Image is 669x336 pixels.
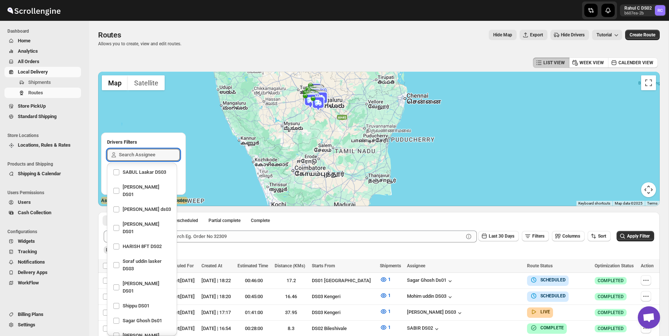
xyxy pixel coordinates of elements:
[624,11,652,16] p: b607ea-2b
[312,277,375,284] div: DS01 [GEOGRAPHIC_DATA]
[618,60,653,66] span: CALENDER VIEW
[209,218,240,224] span: Partial complete
[597,32,612,37] span: Tutorial
[28,90,43,95] span: Routes
[4,257,81,267] button: Notifications
[527,263,553,268] span: Route Status
[107,238,177,253] li: HARISH 8FT DS02
[407,309,463,317] button: [PERSON_NAME] DS03
[4,77,81,88] button: Shipments
[7,190,84,196] span: Users Permissions
[489,30,517,40] button: Map action label
[388,324,391,330] span: 1
[18,114,56,119] span: Standard Shipping
[493,32,512,38] span: Hide Map
[562,234,580,239] span: Columns
[201,277,233,284] div: [DATE] | 18:22
[165,294,195,299] span: 14-Oct | [DATE]
[18,199,31,205] span: Users
[312,293,375,300] div: DS03 Kengeri
[578,201,610,206] button: Keyboard shortcuts
[275,325,307,332] div: 8.3
[4,208,81,218] button: Cash Collection
[107,164,177,179] li: SABUL Laakar DS03
[128,75,165,90] button: Show satellite imagery
[101,197,187,204] label: Assignee can be tracked for LIVE routes
[630,32,655,38] span: Create Route
[540,309,550,314] b: LIVE
[7,229,84,235] span: Configurations
[4,309,81,320] button: Billing Plans
[18,103,46,109] span: Store PickUp
[627,234,650,239] span: Apply Filter
[4,236,81,247] button: Widgets
[598,278,624,284] span: COMPLETED
[237,263,268,268] span: Estimated Time
[647,201,657,205] a: Terms (opens in new tab)
[608,58,658,68] button: CALENDER VIEW
[201,325,233,332] div: [DATE] | 16:54
[598,326,624,332] span: COMPLETED
[375,290,395,301] button: 1
[615,201,643,205] span: Map data ©2025
[550,30,589,40] button: Hide Drivers
[18,311,43,317] span: Billing Plans
[530,32,543,38] span: Export
[655,5,665,16] span: Rahul C DS02
[4,140,81,150] button: Locations, Rules & Rates
[520,30,547,40] button: Export
[4,320,81,330] button: Settings
[388,293,391,298] span: 1
[237,325,270,332] div: 00:28:00
[7,133,84,138] span: Store Locations
[107,275,177,298] li: Faijal Khan DS01
[107,138,180,146] h2: Drivers Filters
[561,32,585,38] span: Hide Drivers
[543,60,565,66] span: LIST VIEW
[98,41,181,47] p: Allows you to create, view and edit routes.
[18,38,30,43] span: Home
[107,298,177,313] li: Shippu DS01
[201,309,233,316] div: [DATE] | 17:17
[312,309,375,316] div: DS03 Kengeri
[237,293,270,300] div: 00:45:00
[4,56,81,67] button: All Orders
[106,247,131,252] span: Last 30 Days
[641,263,654,268] span: Action
[407,277,454,285] button: Sagar Ghosh Ds01
[598,234,606,239] span: Sort
[540,325,564,330] b: COMPLETE
[312,325,375,332] div: DS02 Bileshivale
[312,263,335,268] span: Starts From
[4,267,81,278] button: Delivery Apps
[530,324,564,332] button: COMPLETE
[18,270,48,275] span: Delivery Apps
[533,58,569,68] button: LIST VIEW
[165,326,195,331] span: 14-Oct | [DATE]
[375,322,395,333] button: 1
[18,280,39,286] span: WorkFlow
[7,161,84,167] span: Products and Shipping
[530,292,566,300] button: SCHEDULED
[375,274,395,286] button: 1
[620,4,666,16] button: User menu
[638,306,660,329] div: Open chat
[4,169,81,179] button: Shipping & Calendar
[4,278,81,288] button: WorkFlow
[18,322,35,327] span: Settings
[18,59,39,64] span: All Orders
[107,201,177,216] li: Abdul Ahmed Laskar ds03
[388,277,391,282] span: 1
[116,231,463,242] input: Press enter after typing | Search Eg. Order No 32309
[18,210,51,215] span: Cash Collection
[530,308,550,316] button: LIVE
[6,1,62,20] img: ScrollEngine
[478,231,519,241] button: Last 30 Days
[598,310,624,316] span: COMPLETED
[407,325,440,333] div: SABIR DS02
[251,218,270,224] span: Complete
[172,218,198,224] span: Rescheduled
[530,276,566,284] button: SCHEDULED
[7,28,84,34] span: Dashboard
